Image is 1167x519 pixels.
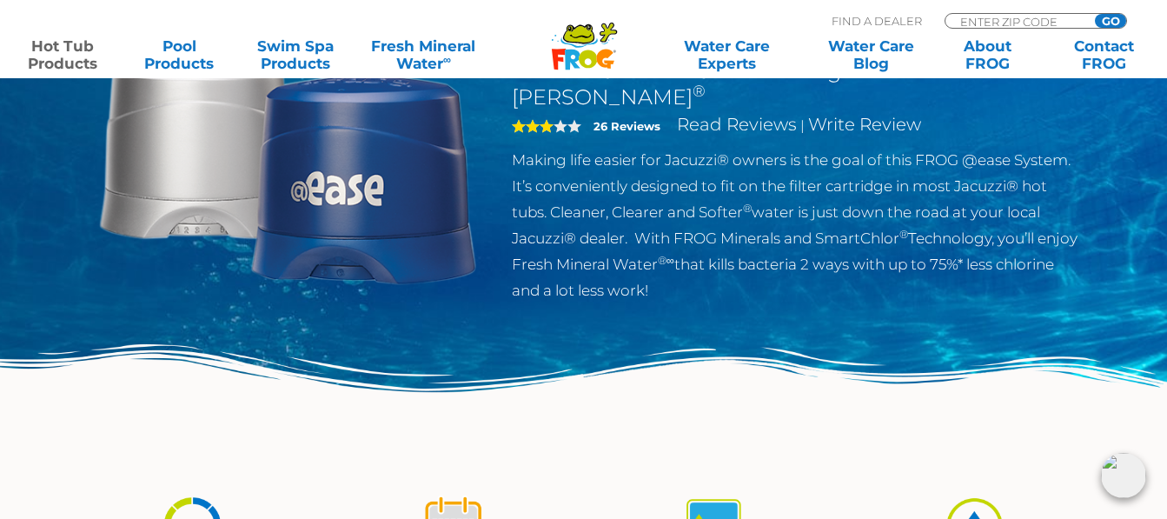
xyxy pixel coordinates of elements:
a: Water CareExperts [653,37,800,72]
p: Making life easier for Jacuzzi® owners is the goal of this FROG @ease System. It’s conveniently d... [512,147,1079,303]
sup: ® [743,202,752,215]
a: PoolProducts [134,37,224,72]
h2: Hot Tub Sanitizer Custom Designed for [PERSON_NAME] [512,58,1079,110]
a: Water CareBlog [826,37,917,72]
span: | [800,117,805,134]
span: 3 [512,119,554,133]
a: ContactFROG [1059,37,1150,72]
input: Zip Code Form [958,14,1076,29]
p: Find A Dealer [832,13,922,29]
sup: ®∞ [658,254,674,267]
sup: ∞ [443,53,451,66]
a: Read Reviews [677,114,797,135]
sup: ® [693,82,706,101]
a: Fresh MineralWater∞ [367,37,480,72]
a: Write Review [808,114,921,135]
strong: 26 Reviews [593,119,660,133]
a: Swim SpaProducts [250,37,341,72]
img: openIcon [1101,453,1146,498]
sup: ® [899,228,908,241]
a: Hot TubProducts [17,37,108,72]
input: GO [1095,14,1126,28]
a: AboutFROG [943,37,1033,72]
